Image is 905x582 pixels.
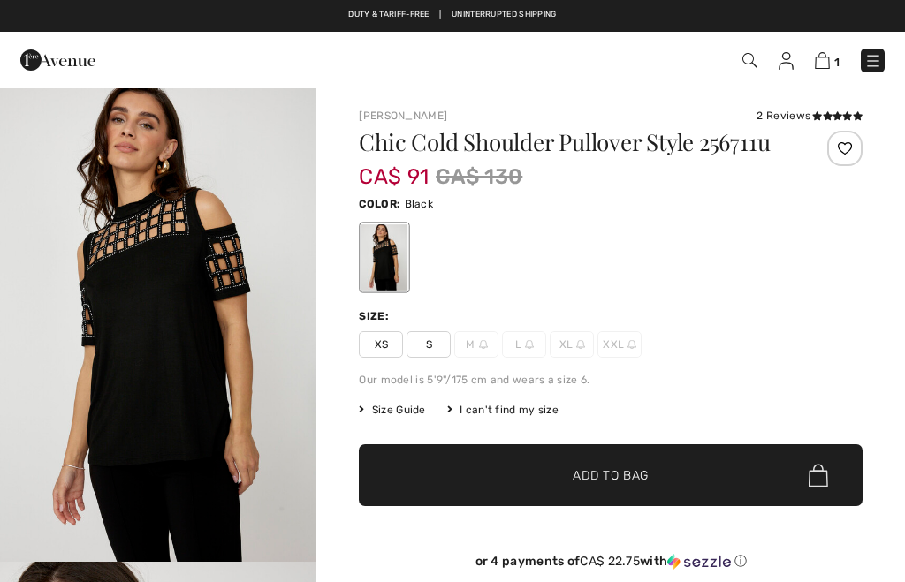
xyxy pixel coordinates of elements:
img: ring-m.svg [576,340,585,349]
div: Our model is 5'9"/175 cm and wears a size 6. [359,372,863,388]
span: XXL [597,331,642,358]
h1: Chic Cold Shoulder Pullover Style 256711u [359,131,779,154]
a: [PERSON_NAME] [359,110,447,122]
div: Black [361,224,407,291]
span: XS [359,331,403,358]
span: M [454,331,498,358]
img: Menu [864,52,882,70]
div: Size: [359,308,392,324]
span: Size Guide [359,402,425,418]
img: Shopping Bag [815,52,830,69]
img: ring-m.svg [627,340,636,349]
img: Sezzle [667,554,731,570]
img: Search [742,53,757,68]
a: 1 [815,49,840,71]
span: L [502,331,546,358]
img: Bag.svg [809,464,828,487]
div: 2 Reviews [757,108,863,124]
span: CA$ 130 [436,161,522,193]
span: Color: [359,198,400,210]
a: 1ère Avenue [20,50,95,67]
img: 1ère Avenue [20,42,95,78]
img: ring-m.svg [479,340,488,349]
span: XL [550,331,594,358]
span: S [407,331,451,358]
div: or 4 payments ofCA$ 22.75withSezzle Click to learn more about Sezzle [359,554,863,576]
span: CA$ 22.75 [580,554,640,569]
img: ring-m.svg [525,340,534,349]
span: Add to Bag [573,466,649,485]
button: Add to Bag [359,444,863,506]
div: or 4 payments of with [359,554,863,570]
span: Black [405,198,434,210]
span: CA$ 91 [359,147,429,189]
img: My Info [779,52,794,70]
div: I can't find my size [447,402,559,418]
span: 1 [834,56,840,69]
